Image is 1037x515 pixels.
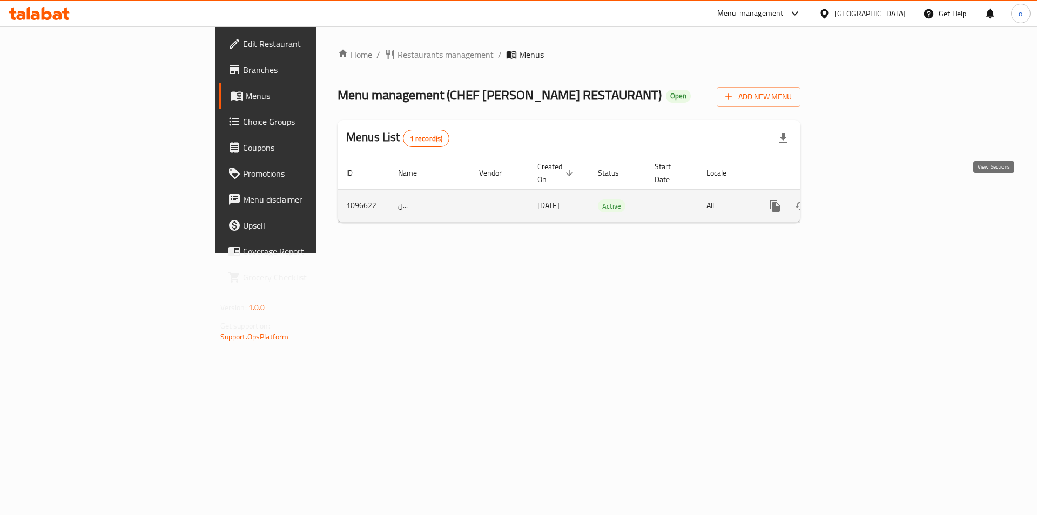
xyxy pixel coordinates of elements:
[346,129,449,147] h2: Menus List
[753,157,874,190] th: Actions
[338,83,662,107] span: Menu management ( CHEF [PERSON_NAME] RESTAURANT )
[666,91,691,101] span: Open
[717,7,784,20] div: Menu-management
[219,109,388,135] a: Choice Groups
[243,63,380,76] span: Branches
[219,160,388,186] a: Promotions
[219,186,388,212] a: Menu disclaimer
[248,300,265,315] span: 1.0.0
[220,319,270,333] span: Get support on:
[598,200,625,212] span: Active
[698,189,753,222] td: All
[219,264,388,290] a: Grocery Checklist
[243,37,380,50] span: Edit Restaurant
[243,193,380,206] span: Menu disclaimer
[537,160,576,186] span: Created On
[725,90,792,104] span: Add New Menu
[243,167,380,180] span: Promotions
[243,115,380,128] span: Choice Groups
[243,245,380,258] span: Coverage Report
[655,160,685,186] span: Start Date
[398,166,431,179] span: Name
[598,166,633,179] span: Status
[338,157,874,223] table: enhanced table
[220,330,289,344] a: Support.OpsPlatform
[403,130,450,147] div: Total records count
[219,238,388,264] a: Coverage Report
[706,166,740,179] span: Locale
[537,198,560,212] span: [DATE]
[219,83,388,109] a: Menus
[219,31,388,57] a: Edit Restaurant
[243,219,380,232] span: Upsell
[666,90,691,103] div: Open
[219,135,388,160] a: Coupons
[243,271,380,284] span: Grocery Checklist
[834,8,906,19] div: [GEOGRAPHIC_DATA]
[219,57,388,83] a: Branches
[598,199,625,212] div: Active
[398,48,494,61] span: Restaurants management
[403,133,449,144] span: 1 record(s)
[220,300,247,315] span: Version:
[717,87,800,107] button: Add New Menu
[646,189,698,222] td: -
[243,141,380,154] span: Coupons
[1019,8,1022,19] span: o
[479,166,516,179] span: Vendor
[389,189,470,222] td: ن...
[219,212,388,238] a: Upsell
[498,48,502,61] li: /
[338,48,800,61] nav: breadcrumb
[385,48,494,61] a: Restaurants management
[245,89,380,102] span: Menus
[519,48,544,61] span: Menus
[346,166,367,179] span: ID
[762,193,788,219] button: more
[770,125,796,151] div: Export file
